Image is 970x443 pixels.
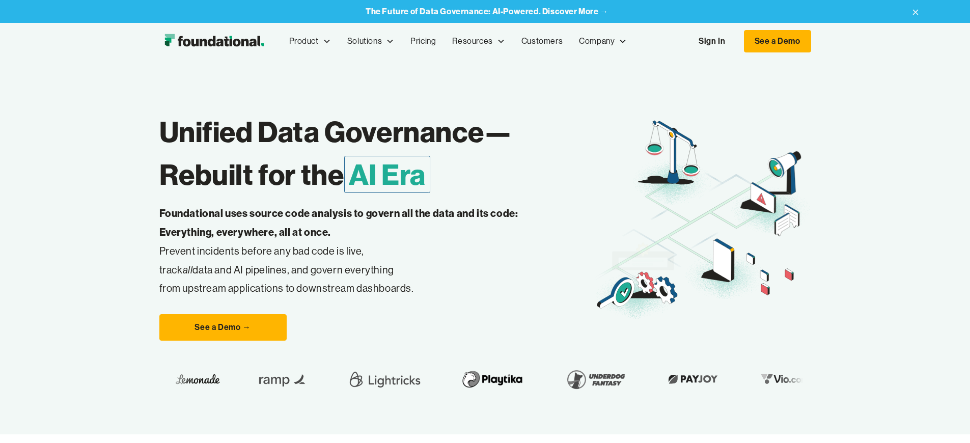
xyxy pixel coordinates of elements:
p: Prevent incidents before any bad code is live, track data and AI pipelines, and govern everything... [159,204,550,298]
img: Ramp [242,365,303,394]
div: Resources [444,24,513,58]
div: Product [289,35,319,48]
img: Foundational Logo [159,31,269,51]
span: AI Era [344,156,431,193]
a: Sign In [688,31,735,52]
h1: Unified Data Governance— Rebuilt for the [159,110,594,196]
a: See a Demo → [159,314,287,341]
div: Product [281,24,339,58]
img: Lightricks [336,365,413,394]
div: Solutions [339,24,402,58]
div: Solutions [347,35,382,48]
a: Pricing [402,24,444,58]
a: home [159,31,269,51]
a: Customers [513,24,571,58]
img: Vio.com [745,371,805,387]
div: Company [579,35,615,48]
strong: Foundational uses source code analysis to govern all the data and its code: Everything, everywher... [159,207,518,238]
em: all [183,263,193,276]
div: Company [571,24,635,58]
a: See a Demo [744,30,811,52]
div: Resources [452,35,492,48]
iframe: Chat Widget [919,394,970,443]
strong: The Future of Data Governance: AI-Powered. Discover More → [366,6,608,16]
img: Payjoy [653,371,713,387]
img: Playtika [446,365,518,394]
img: Underdog Fantasy [551,365,620,394]
img: Lemonade [165,371,209,387]
a: The Future of Data Governance: AI-Powered. Discover More → [366,7,608,16]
